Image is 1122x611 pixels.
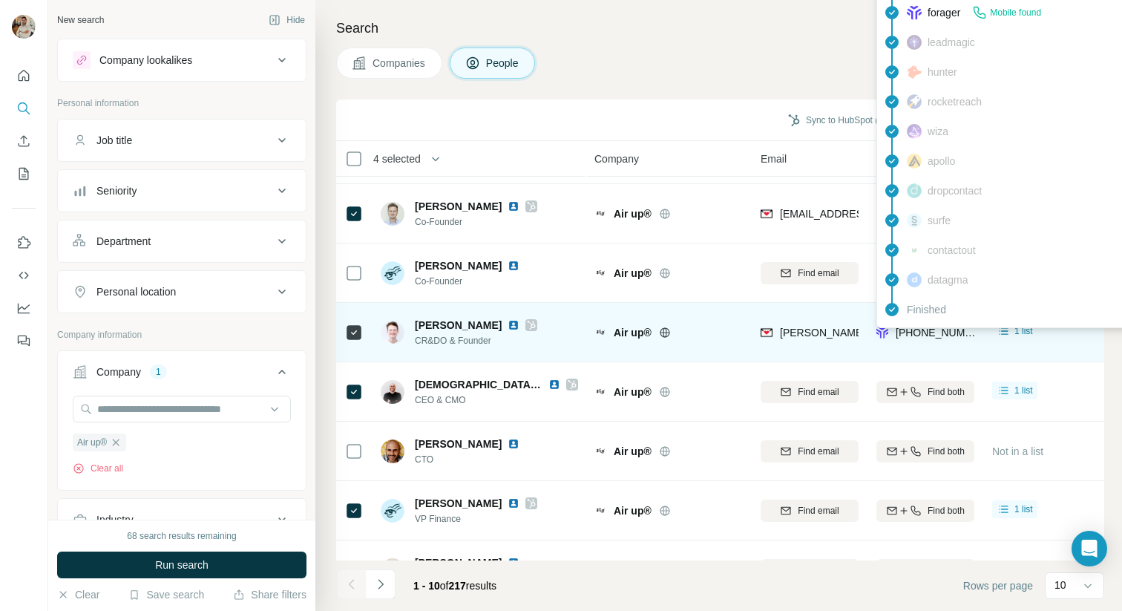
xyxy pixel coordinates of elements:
button: Feedback [12,327,36,354]
span: Air up® [614,503,652,518]
span: 1 list [1014,384,1033,397]
img: provider forager logo [907,5,922,20]
img: provider surfe logo [907,213,922,228]
span: [PERSON_NAME] [415,199,502,214]
span: CEO & CMO [415,393,578,407]
span: dropcontact [928,183,982,198]
span: [PERSON_NAME][EMAIL_ADDRESS][DOMAIN_NAME] [780,327,1041,339]
span: Find both [928,504,965,517]
img: provider findymail logo [761,325,772,340]
span: Email [761,151,787,166]
button: Department [58,223,306,259]
img: Logo of Air up® [594,387,606,396]
span: Air up® [614,385,652,399]
img: provider dropcontact logo [907,183,922,198]
button: Quick start [12,62,36,89]
span: Companies [373,56,427,71]
span: [EMAIL_ADDRESS][DOMAIN_NAME] [780,208,956,220]
img: provider forager logo [876,325,888,340]
button: Find email [761,381,859,403]
button: Company lookalikes [58,42,306,78]
button: Share filters [233,587,306,602]
span: Co-Founder [415,215,537,229]
button: Clear all [73,462,123,475]
div: 68 search results remaining [127,529,236,543]
div: Company lookalikes [99,53,192,68]
button: Find both [876,500,974,522]
img: provider findymail logo [761,206,772,221]
div: Industry [96,512,134,527]
button: Search [12,95,36,122]
button: Clear [57,587,99,602]
img: Avatar [381,440,404,463]
span: wiza [928,124,948,139]
img: LinkedIn logo [508,200,519,212]
button: Seniority [58,173,306,209]
button: Sync to HubSpot (4) [778,109,896,131]
div: New search [57,13,104,27]
span: Air up® [614,325,652,340]
span: Air up® [77,436,107,449]
span: hunter [928,65,957,79]
div: Company [96,365,141,379]
div: Department [96,234,151,249]
span: Run search [155,558,209,572]
img: Avatar [12,15,36,39]
button: Dashboard [12,295,36,321]
img: Logo of Air up® [594,446,606,456]
button: Find email [761,500,859,522]
span: 1 list [1014,503,1033,516]
span: Air up® [614,266,652,281]
button: Job title [58,122,306,158]
span: rocketreach [928,94,982,109]
span: datagma [928,272,968,287]
button: Find both [876,559,974,581]
button: Find email [761,440,859,463]
span: Rows per page [963,578,1033,593]
span: forager [928,5,960,20]
button: Personal location [58,274,306,310]
span: Co-Founder [415,275,537,288]
span: apollo [928,154,955,169]
span: Not in a list [992,445,1043,457]
span: 1 - 10 [413,580,440,592]
img: LinkedIn logo [508,438,519,450]
span: CR&DO & Founder [415,334,537,347]
span: Air up® [614,444,652,459]
span: Find email [798,385,839,399]
span: of [440,580,449,592]
img: Logo of Air up® [594,209,606,218]
span: Company [594,151,639,166]
span: CTO [415,453,537,466]
button: Use Surfe on LinkedIn [12,229,36,256]
button: Enrich CSV [12,128,36,154]
span: [PERSON_NAME] [415,437,502,451]
div: Seniority [96,183,137,198]
span: 1 list [1014,324,1033,338]
img: LinkedIn logo [508,319,519,331]
img: Avatar [381,202,404,226]
span: [PERSON_NAME] [415,258,502,273]
p: Personal information [57,97,306,110]
span: results [413,580,496,592]
span: Find both [928,385,965,399]
span: People [486,56,520,71]
img: provider apollo logo [907,154,922,169]
span: [DEMOGRAPHIC_DATA] ([PERSON_NAME]) [PERSON_NAME] [415,379,721,391]
img: provider leadmagic logo [907,35,922,50]
img: LinkedIn logo [508,260,519,272]
span: [PERSON_NAME] [415,555,502,570]
button: Find email [761,559,859,581]
span: Air up® [614,206,652,221]
button: Hide [258,9,315,31]
img: LinkedIn logo [508,557,519,569]
img: provider datagma logo [907,272,922,287]
button: Find email [761,262,859,284]
span: Find both [928,445,965,458]
div: Job title [96,133,132,148]
p: Company information [57,328,306,342]
span: Find email [798,445,839,458]
img: LinkedIn logo [548,379,560,391]
img: Avatar [381,558,404,582]
button: Company1 [58,354,306,396]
